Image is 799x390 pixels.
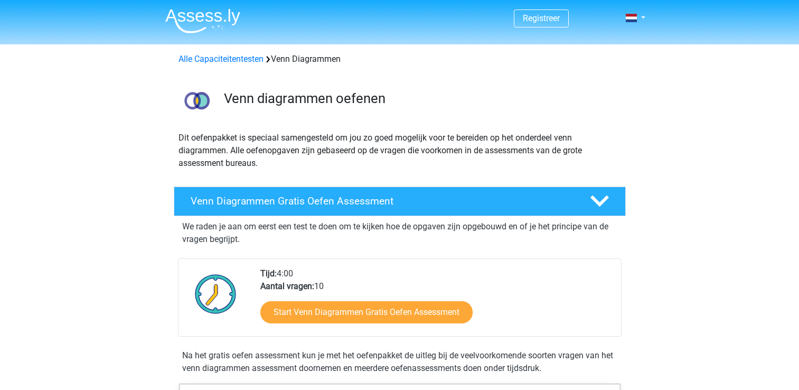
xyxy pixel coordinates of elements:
[170,187,630,216] a: Venn Diagrammen Gratis Oefen Assessment
[174,53,625,66] div: Venn Diagrammen
[260,268,277,278] b: Tijd:
[178,349,622,375] div: Na het gratis oefen assessment kun je met het oefenpakket de uitleg bij de veelvoorkomende soorte...
[189,267,242,320] img: Klok
[191,195,573,207] h4: Venn Diagrammen Gratis Oefen Assessment
[224,90,617,107] h3: Venn diagrammen oefenen
[174,78,219,123] img: venn diagrammen
[165,8,240,33] img: Assessly
[523,13,560,23] a: Registreer
[260,281,314,291] b: Aantal vragen:
[182,220,617,246] p: We raden je aan om eerst een test te doen om te kijken hoe de opgaven zijn opgebouwd en of je het...
[260,301,473,323] a: Start Venn Diagrammen Gratis Oefen Assessment
[178,54,264,64] a: Alle Capaciteitentesten
[252,267,621,336] div: 4:00 10
[178,132,621,170] p: Dit oefenpakket is speciaal samengesteld om jou zo goed mogelijk voor te bereiden op het onderdee...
